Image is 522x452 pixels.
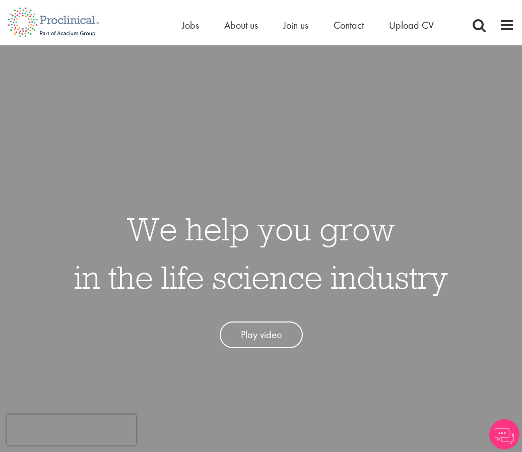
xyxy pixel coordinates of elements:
[220,321,303,348] a: Play video
[182,19,199,32] a: Jobs
[334,19,364,32] a: Contact
[389,19,434,32] a: Upload CV
[224,19,258,32] a: About us
[283,19,308,32] a: Join us
[489,419,519,449] img: Chatbot
[74,205,448,301] h1: We help you grow in the life science industry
